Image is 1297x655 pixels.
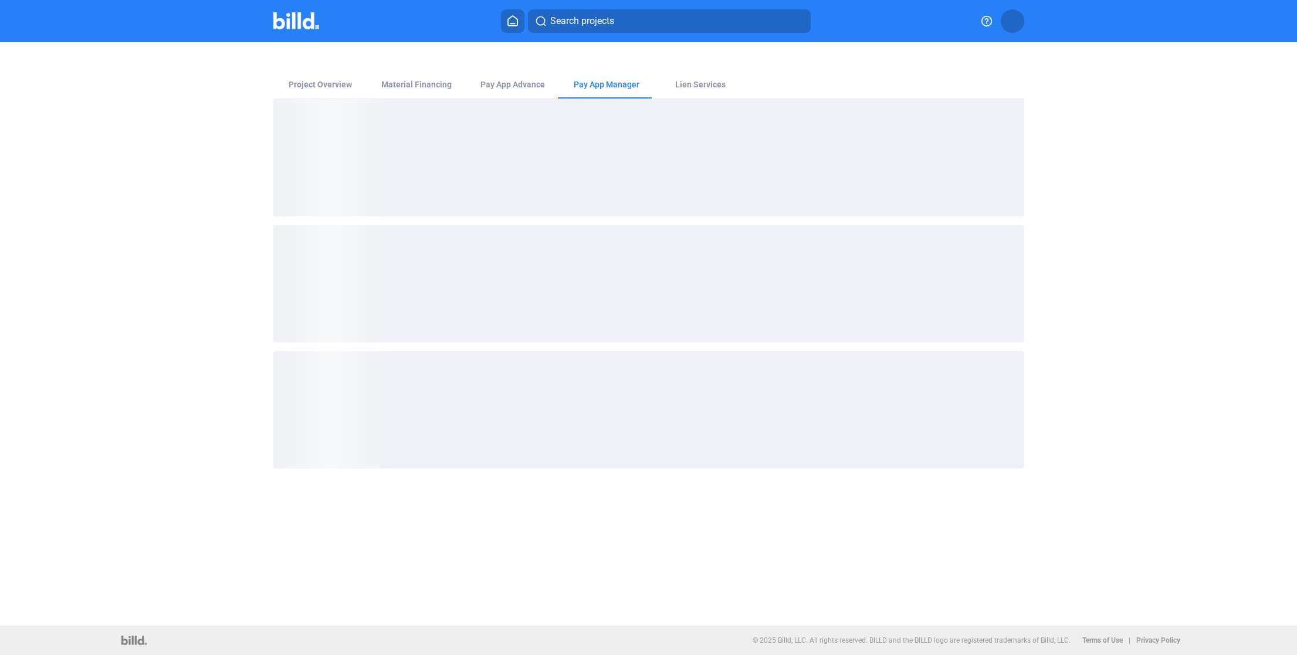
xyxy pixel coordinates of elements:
span: Search projects [550,14,614,28]
div: loading [273,99,1024,216]
p: | [1129,636,1130,644]
img: Billd Company Logo [273,12,320,29]
div: Material Financing [381,79,452,90]
div: Pay App Advance [480,79,545,90]
div: Lien Services [675,79,726,90]
b: Terms of Use [1082,636,1123,644]
div: loading [273,351,1024,469]
b: Privacy Policy [1136,636,1180,644]
div: Project Overview [289,79,352,90]
div: loading [273,225,1024,342]
img: logo [121,636,147,645]
button: Search projects [528,9,811,33]
span: Pay App Manager [574,79,639,90]
p: © 2025 Billd, LLC. All rights reserved. BILLD and the BILLD logo are registered trademarks of Bil... [753,636,1071,644]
